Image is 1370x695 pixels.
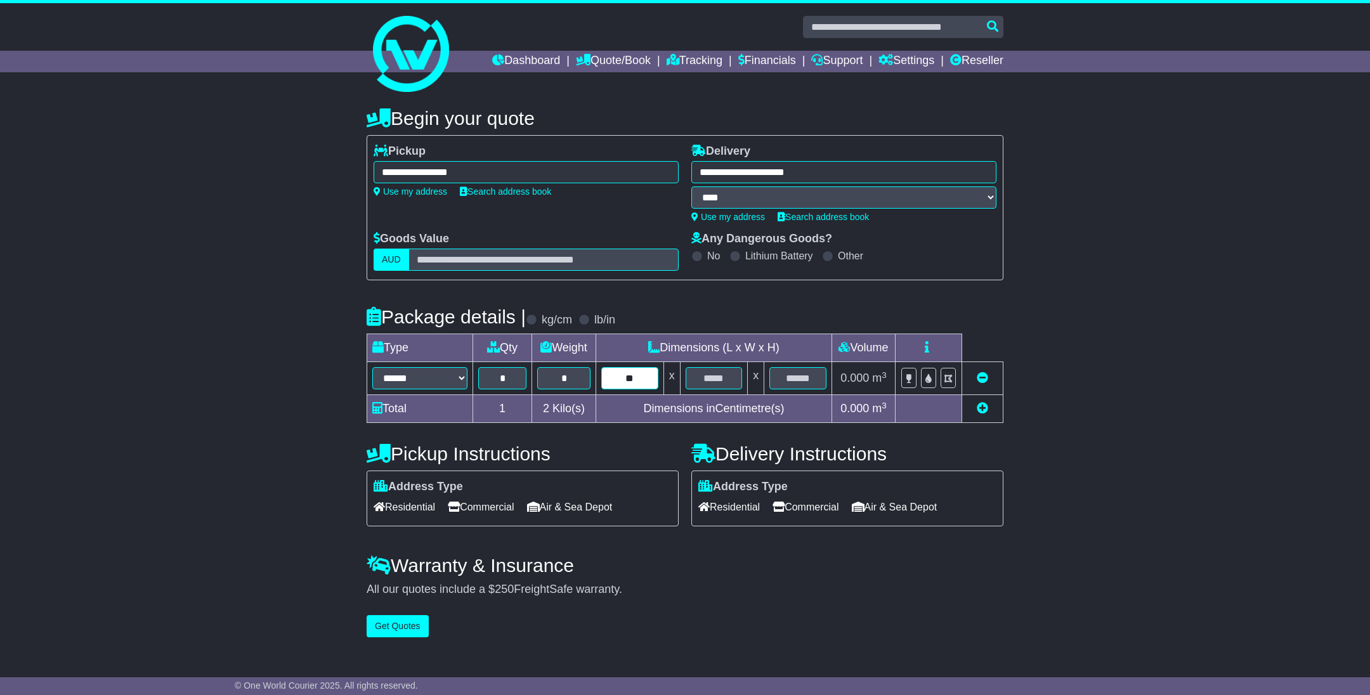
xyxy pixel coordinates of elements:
h4: Warranty & Insurance [367,555,1003,576]
label: lb/in [594,313,615,327]
h4: Delivery Instructions [691,443,1003,464]
td: x [663,362,680,395]
sup: 3 [882,370,887,380]
a: Support [811,51,863,72]
td: Weight [532,334,596,362]
a: Remove this item [977,372,988,384]
span: Residential [374,497,435,517]
a: Tracking [667,51,722,72]
a: Settings [878,51,934,72]
span: Air & Sea Depot [527,497,613,517]
td: Type [367,334,473,362]
label: Lithium Battery [745,250,813,262]
span: © One World Courier 2025. All rights reserved. [235,680,418,691]
h4: Pickup Instructions [367,443,679,464]
h4: Begin your quote [367,108,1003,129]
a: Add new item [977,402,988,415]
a: Search address book [778,212,869,222]
sup: 3 [882,401,887,410]
span: Air & Sea Depot [852,497,937,517]
a: Use my address [691,212,765,222]
span: 0.000 [840,402,869,415]
td: Qty [473,334,532,362]
label: No [707,250,720,262]
span: Commercial [773,497,838,517]
td: Volume [832,334,895,362]
td: Total [367,395,473,423]
span: 0.000 [840,372,869,384]
label: Other [838,250,863,262]
label: Delivery [691,145,750,159]
td: 1 [473,395,532,423]
label: AUD [374,249,409,271]
a: Dashboard [492,51,560,72]
h4: Package details | [367,306,526,327]
td: Kilo(s) [532,395,596,423]
span: m [872,402,887,415]
a: Reseller [950,51,1003,72]
label: Any Dangerous Goods? [691,232,832,246]
div: All our quotes include a $ FreightSafe warranty. [367,583,1003,597]
button: Get Quotes [367,615,429,637]
label: Address Type [374,480,463,494]
label: kg/cm [542,313,572,327]
td: Dimensions (L x W x H) [596,334,832,362]
a: Financials [738,51,796,72]
label: Address Type [698,480,788,494]
span: Residential [698,497,760,517]
label: Goods Value [374,232,449,246]
span: 2 [543,402,549,415]
a: Search address book [460,186,551,197]
a: Quote/Book [576,51,651,72]
span: Commercial [448,497,514,517]
label: Pickup [374,145,426,159]
span: 250 [495,583,514,595]
td: Dimensions in Centimetre(s) [596,395,832,423]
a: Use my address [374,186,447,197]
span: m [872,372,887,384]
td: x [748,362,764,395]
